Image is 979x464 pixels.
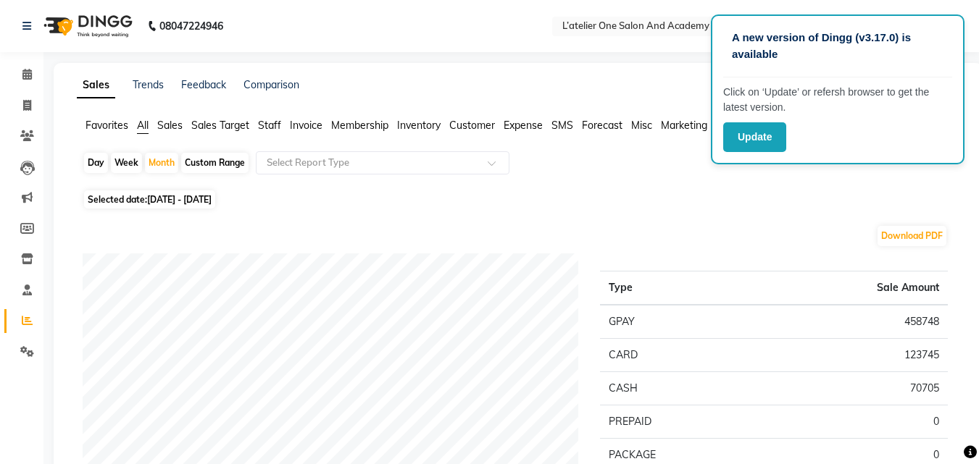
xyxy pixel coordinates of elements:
[111,153,142,173] div: Week
[723,122,786,152] button: Update
[449,119,495,132] span: Customer
[258,119,281,132] span: Staff
[600,271,756,305] th: Type
[582,119,622,132] span: Forecast
[157,119,183,132] span: Sales
[551,119,573,132] span: SMS
[600,372,756,405] td: CASH
[723,85,952,115] p: Click on ‘Update’ or refersh browser to get the latest version.
[504,119,543,132] span: Expense
[756,271,948,305] th: Sale Amount
[661,119,707,132] span: Marketing
[732,30,943,62] p: A new version of Dingg (v3.17.0) is available
[243,78,299,91] a: Comparison
[756,305,948,339] td: 458748
[600,339,756,372] td: CARD
[147,194,212,205] span: [DATE] - [DATE]
[756,372,948,405] td: 70705
[756,339,948,372] td: 123745
[137,119,149,132] span: All
[133,78,164,91] a: Trends
[84,153,108,173] div: Day
[756,405,948,439] td: 0
[191,119,249,132] span: Sales Target
[600,305,756,339] td: GPAY
[631,119,652,132] span: Misc
[181,78,226,91] a: Feedback
[290,119,322,132] span: Invoice
[397,119,441,132] span: Inventory
[878,226,946,246] button: Download PDF
[331,119,388,132] span: Membership
[181,153,249,173] div: Custom Range
[159,6,223,46] b: 08047224946
[77,72,115,98] a: Sales
[145,153,178,173] div: Month
[86,119,128,132] span: Favorites
[84,190,215,208] span: Selected date:
[37,6,136,46] img: logo
[600,405,756,439] td: PREPAID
